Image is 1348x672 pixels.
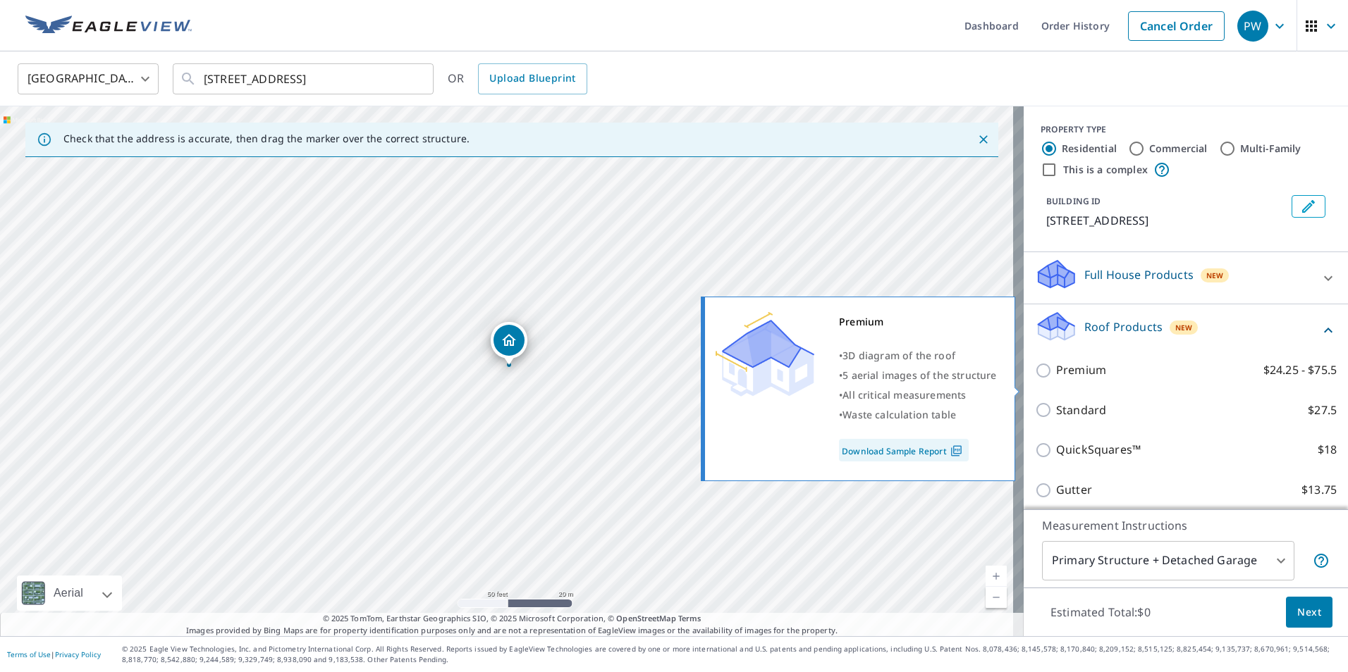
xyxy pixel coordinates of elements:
span: New [1206,270,1224,281]
img: Premium [716,312,814,397]
div: • [839,366,997,385]
div: Aerial [49,575,87,611]
div: Primary Structure + Detached Garage [1042,541,1294,580]
span: © 2025 TomTom, Earthstar Geographics SIO, © 2025 Microsoft Corporation, © [323,613,701,625]
a: OpenStreetMap [616,613,675,623]
label: Multi-Family [1240,142,1301,156]
div: • [839,385,997,405]
p: $18 [1318,441,1337,459]
div: Dropped pin, building 1, Residential property, 1630 New Scotland Rd Slingerlands, NY 12159 [491,322,527,366]
div: Premium [839,312,997,332]
p: Estimated Total: $0 [1039,597,1162,628]
p: $13.75 [1301,481,1337,499]
p: Roof Products [1084,318,1163,335]
span: New [1175,322,1193,333]
p: Full House Products [1084,266,1194,283]
p: © 2025 Eagle View Technologies, Inc. and Pictometry International Corp. All Rights Reserved. Repo... [122,644,1341,665]
span: 3D diagram of the roof [842,349,955,362]
div: • [839,346,997,366]
p: $27.5 [1308,402,1337,419]
p: Gutter [1056,481,1092,499]
a: Privacy Policy [55,649,101,659]
p: BUILDING ID [1046,195,1101,207]
label: Commercial [1149,142,1208,156]
div: PROPERTY TYPE [1041,123,1331,136]
div: Roof ProductsNew [1035,310,1337,350]
p: [STREET_ADDRESS] [1046,212,1286,229]
div: [GEOGRAPHIC_DATA] [18,59,159,99]
span: Upload Blueprint [489,70,575,87]
a: Cancel Order [1128,11,1225,41]
button: Next [1286,597,1332,628]
div: Aerial [17,575,122,611]
a: Current Level 19, Zoom Out [986,587,1007,608]
p: Check that the address is accurate, then drag the marker over the correct structure. [63,132,470,145]
label: This is a complex [1063,163,1148,177]
span: All critical measurements [842,388,966,402]
span: Next [1297,604,1321,621]
div: • [839,405,997,425]
span: Your report will include the primary structure and a detached garage if one exists. [1313,552,1330,569]
p: Standard [1056,402,1106,419]
label: Residential [1062,142,1117,156]
p: Measurement Instructions [1042,517,1330,534]
p: Premium [1056,361,1106,379]
input: Search by address or latitude-longitude [204,59,405,99]
p: | [7,650,101,659]
a: Current Level 19, Zoom In [986,566,1007,587]
div: OR [448,63,587,94]
a: Upload Blueprint [478,63,587,94]
img: Pdf Icon [947,444,966,457]
span: 5 aerial images of the structure [842,368,996,382]
a: Download Sample Report [839,439,969,461]
div: Full House ProductsNew [1035,258,1337,298]
p: $24.25 - $75.5 [1263,361,1337,379]
img: EV Logo [25,15,192,37]
button: Close [974,130,993,149]
a: Terms [678,613,701,623]
p: QuickSquares™ [1056,441,1141,459]
span: Waste calculation table [842,408,956,421]
div: PW [1237,11,1268,42]
a: Terms of Use [7,649,51,659]
button: Edit building 1 [1292,195,1325,218]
